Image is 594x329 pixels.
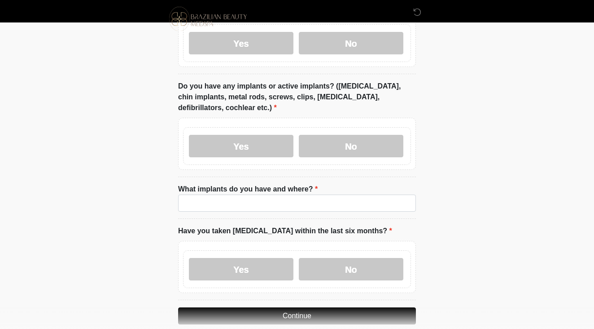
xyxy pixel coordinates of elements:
[299,258,403,280] label: No
[178,81,416,113] label: Do you have any implants or active implants? ([MEDICAL_DATA], chin implants, metal rods, screws, ...
[178,226,392,236] label: Have you taken [MEDICAL_DATA] within the last six months?
[189,258,293,280] label: Yes
[189,32,293,54] label: Yes
[178,307,416,325] button: Continue
[299,135,403,157] label: No
[189,135,293,157] label: Yes
[169,7,247,31] img: Brazilian Beauty Medspa Logo
[299,32,403,54] label: No
[178,184,318,195] label: What implants do you have and where?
